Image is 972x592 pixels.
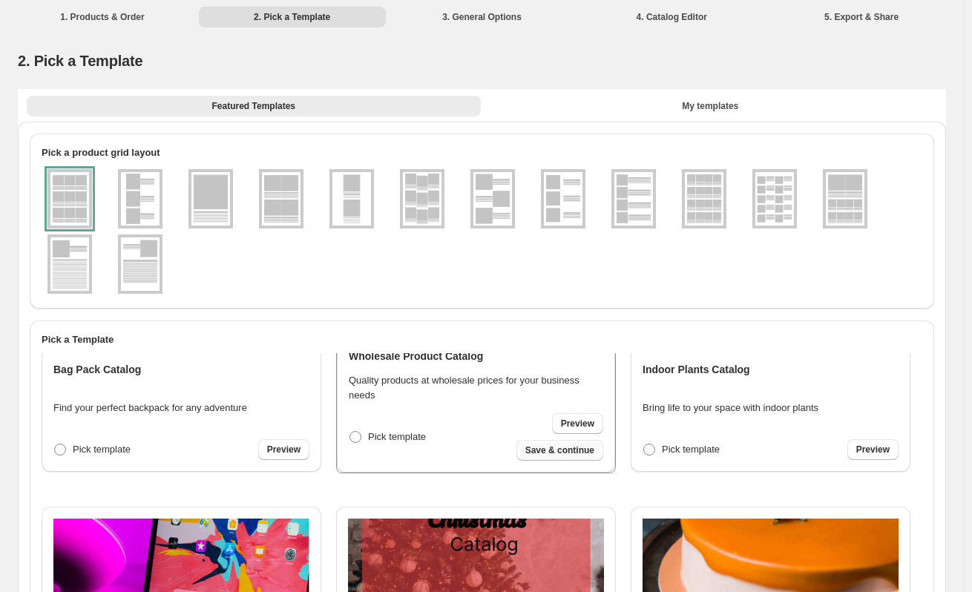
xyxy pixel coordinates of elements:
[368,431,426,442] span: Pick template
[544,172,582,226] img: g1x3v3
[258,439,309,460] a: Preview
[614,172,653,226] img: g1x4v1
[42,145,922,160] h2: Pick a product grid layout
[349,373,603,403] p: Quality products at wholesale prices for your business needs
[856,444,890,455] span: Preview
[332,172,371,226] img: g1x2v1
[53,401,247,415] p: Find your perfect backpack for any adventure
[682,100,738,112] span: My templates
[191,172,230,226] img: g1x1v1
[847,439,899,460] a: Preview
[643,401,818,415] p: Bring life to your space with indoor plants
[121,172,160,226] img: g1x3v1
[349,349,483,364] h4: Wholesale Product Catalog
[473,172,512,226] img: g1x3v2
[267,444,301,455] span: Preview
[18,53,142,69] span: 2. Pick a Template
[525,444,594,456] span: Save & continue
[561,418,594,430] span: Preview
[552,413,603,434] a: Preview
[73,444,131,455] span: Pick template
[212,100,295,112] span: Featured Templates
[826,172,864,226] img: g2x1_4x2v1
[42,332,922,347] h2: Pick a Template
[662,444,720,455] span: Pick template
[53,362,141,377] h4: Bag Pack Catalog
[516,440,603,461] button: Save & continue
[685,172,723,226] img: g4x4v1
[755,172,794,226] img: g2x5v1
[121,237,160,291] img: g1x1v3
[403,172,441,226] img: g3x3v2
[50,237,89,291] img: g1x1v2
[643,362,750,377] h4: Indoor Plants Catalog
[262,172,301,226] img: g2x2v1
